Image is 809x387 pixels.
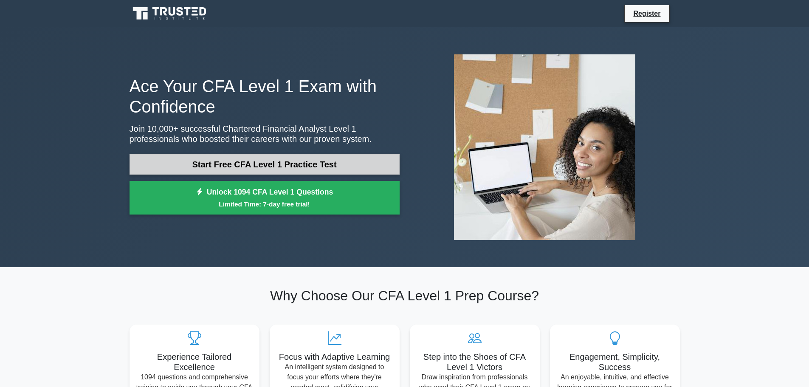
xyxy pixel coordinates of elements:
[130,288,680,304] h2: Why Choose Our CFA Level 1 Prep Course?
[140,199,389,209] small: Limited Time: 7-day free trial!
[130,76,400,117] h1: Ace Your CFA Level 1 Exam with Confidence
[417,352,533,372] h5: Step into the Shoes of CFA Level 1 Victors
[628,8,665,19] a: Register
[557,352,673,372] h5: Engagement, Simplicity, Success
[130,124,400,144] p: Join 10,000+ successful Chartered Financial Analyst Level 1 professionals who boosted their caree...
[130,181,400,215] a: Unlock 1094 CFA Level 1 QuestionsLimited Time: 7-day free trial!
[130,154,400,175] a: Start Free CFA Level 1 Practice Test
[136,352,253,372] h5: Experience Tailored Excellence
[276,352,393,362] h5: Focus with Adaptive Learning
